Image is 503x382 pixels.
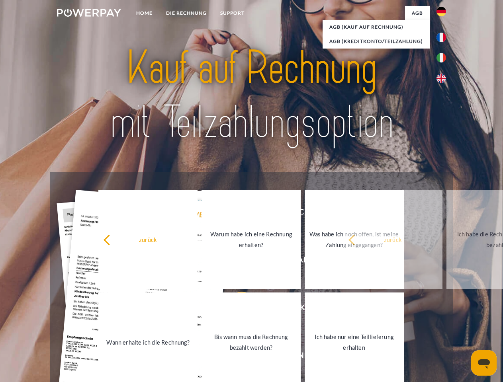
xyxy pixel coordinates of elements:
[213,6,251,20] a: SUPPORT
[309,229,399,250] div: Was habe ich noch offen, ist meine Zahlung eingegangen?
[323,34,430,49] a: AGB (Kreditkonto/Teilzahlung)
[129,6,159,20] a: Home
[206,331,296,353] div: Bis wann muss die Rechnung bezahlt werden?
[436,7,446,16] img: de
[405,6,430,20] a: agb
[206,229,296,250] div: Warum habe ich eine Rechnung erhalten?
[471,350,497,376] iframe: Schaltfläche zum Öffnen des Messaging-Fensters
[348,234,438,245] div: zurück
[436,53,446,62] img: it
[305,190,404,289] a: Was habe ich noch offen, ist meine Zahlung eingegangen?
[323,20,430,34] a: AGB (Kauf auf Rechnung)
[159,6,213,20] a: DIE RECHNUNG
[76,38,427,152] img: title-powerpay_de.svg
[436,74,446,83] img: en
[309,331,399,353] div: Ich habe nur eine Teillieferung erhalten
[436,33,446,42] img: fr
[103,337,193,347] div: Wann erhalte ich die Rechnung?
[57,9,121,17] img: logo-powerpay-white.svg
[103,234,193,245] div: zurück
